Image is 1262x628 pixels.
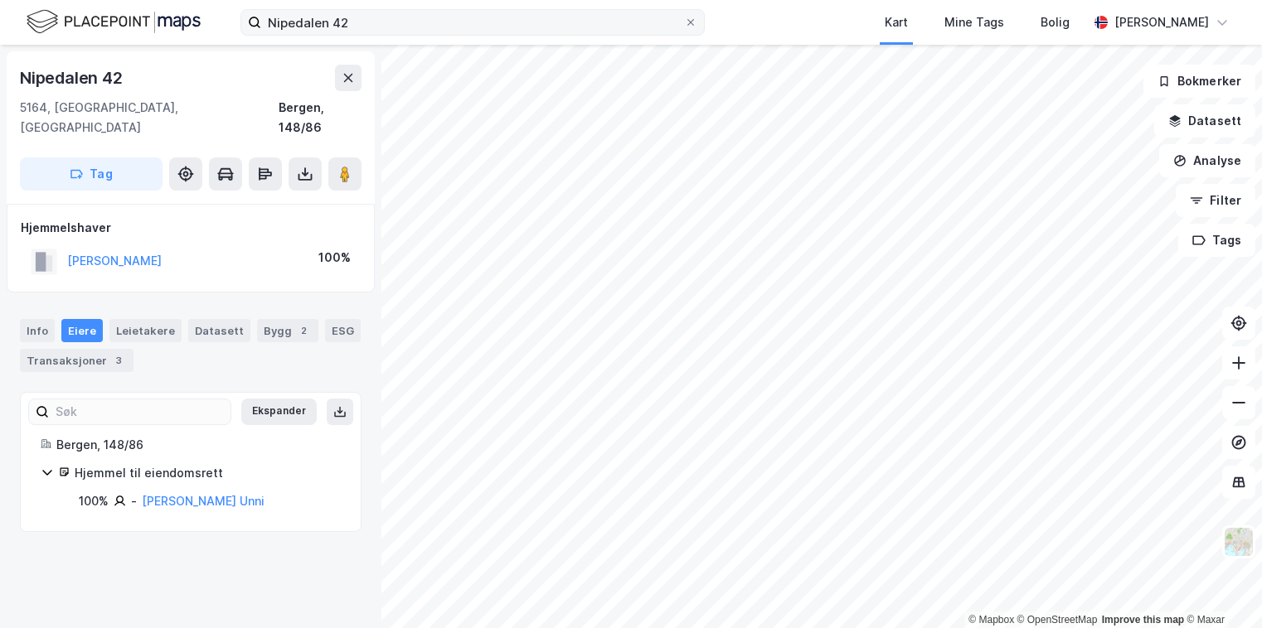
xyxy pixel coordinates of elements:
div: Leietakere [109,319,182,342]
a: Mapbox [968,614,1014,626]
input: Søk på adresse, matrikkel, gårdeiere, leietakere eller personer [261,10,684,35]
div: Bolig [1041,12,1070,32]
div: Bergen, 148/86 [279,98,362,138]
div: Bygg [257,319,318,342]
button: Analyse [1159,144,1255,177]
a: [PERSON_NAME] Unni [142,494,265,508]
div: Kontrollprogram for chat [1179,548,1262,628]
button: Tag [20,157,163,191]
div: 5164, [GEOGRAPHIC_DATA], [GEOGRAPHIC_DATA] [20,98,279,138]
div: Transaksjoner [20,349,133,372]
div: Nipedalen 42 [20,65,126,91]
a: OpenStreetMap [1017,614,1098,626]
div: [PERSON_NAME] [1114,12,1209,32]
div: Bergen, 148/86 [56,435,341,455]
img: logo.f888ab2527a4732fd821a326f86c7f29.svg [27,7,201,36]
button: Filter [1176,184,1255,217]
div: - [131,491,137,511]
input: Søk [49,399,231,424]
div: Hjemmelshaver [21,218,361,238]
div: Info [20,319,55,342]
div: 100% [318,248,351,268]
div: ESG [325,319,361,342]
button: Bokmerker [1143,65,1255,98]
div: Datasett [188,319,250,342]
button: Datasett [1154,104,1255,138]
div: 2 [295,322,312,339]
button: Tags [1178,224,1255,257]
button: Ekspander [241,399,317,425]
iframe: Chat Widget [1179,548,1262,628]
img: Z [1223,526,1255,558]
div: 100% [79,491,109,511]
div: Eiere [61,319,103,342]
a: Improve this map [1102,614,1184,626]
div: Kart [885,12,908,32]
div: Hjemmel til eiendomsrett [75,463,341,483]
div: Mine Tags [944,12,1004,32]
div: 3 [110,352,127,369]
